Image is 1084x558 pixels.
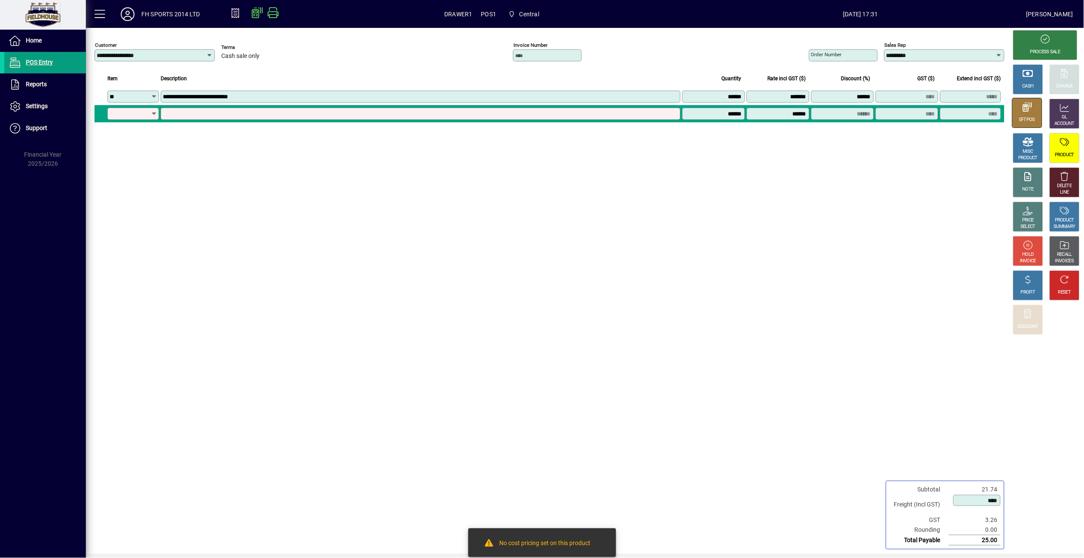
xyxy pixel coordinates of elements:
[949,535,1001,546] td: 25.00
[1057,83,1073,90] div: CHARGE
[1060,189,1069,196] div: LINE
[811,52,842,58] mat-label: Order number
[1020,117,1035,123] div: EFTPOS
[890,485,949,494] td: Subtotal
[949,515,1001,525] td: 3.26
[95,42,117,48] mat-label: Customer
[1023,252,1034,258] div: HOLD
[26,124,47,131] span: Support
[519,7,539,21] span: Central
[4,74,86,95] a: Reports
[1062,114,1068,121] div: GL
[221,53,260,60] span: Cash sale only
[890,525,949,535] td: Rounding
[513,42,548,48] mat-label: Invoice number
[141,7,200,21] div: FH SPORTS 2014 LTD
[500,539,591,549] div: No cost pricing set on this product
[1055,152,1074,158] div: PRODUCT
[4,30,86,52] a: Home
[1020,258,1036,264] div: INVOICE
[1018,155,1038,161] div: PRODUCT
[1023,186,1034,193] div: NOTE
[107,74,118,83] span: Item
[1023,217,1034,224] div: PRICE
[1055,217,1074,224] div: PRODUCT
[161,74,187,83] span: Description
[1023,149,1033,155] div: MISC
[949,485,1001,494] td: 21.74
[1023,83,1034,90] div: CASH
[26,103,48,109] span: Settings
[1054,224,1075,230] div: SUMMARY
[26,37,42,44] span: Home
[885,42,906,48] mat-label: Sales rep
[768,74,806,83] span: Rate incl GST ($)
[481,7,497,21] span: POS1
[1057,252,1072,258] div: RECALL
[722,74,742,83] span: Quantity
[444,7,472,21] span: DRAWER1
[26,59,53,66] span: POS Entry
[918,74,935,83] span: GST ($)
[1058,289,1071,296] div: RESET
[949,525,1001,535] td: 0.00
[1057,183,1072,189] div: DELETE
[1055,121,1075,127] div: ACCOUNT
[1021,224,1036,230] div: SELECT
[1026,7,1073,21] div: [PERSON_NAME]
[26,81,47,88] span: Reports
[890,535,949,546] td: Total Payable
[957,74,1001,83] span: Extend incl GST ($)
[695,7,1026,21] span: [DATE] 17:31
[1018,324,1038,330] div: DISCOUNT
[890,515,949,525] td: GST
[505,6,543,22] span: Central
[114,6,141,22] button: Profile
[4,96,86,117] a: Settings
[841,74,870,83] span: Discount (%)
[1055,258,1074,264] div: INVOICES
[4,118,86,139] a: Support
[221,45,273,50] span: Terms
[1030,49,1060,55] div: PROCESS SALE
[1021,289,1035,296] div: PROFIT
[890,494,949,515] td: Freight (Incl GST)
